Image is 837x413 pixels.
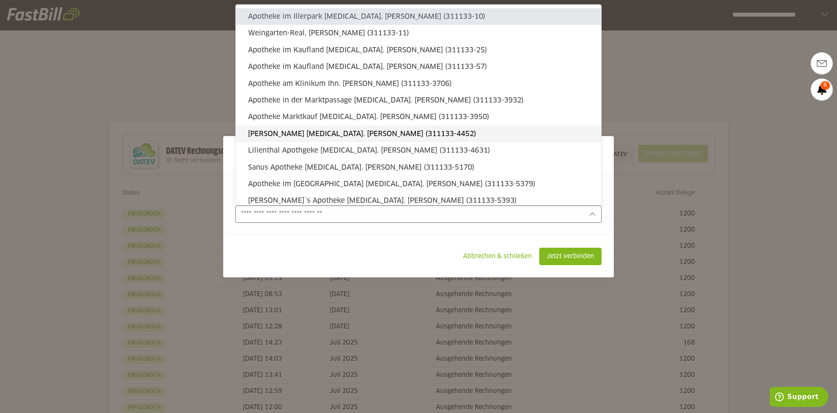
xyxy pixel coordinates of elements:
sl-option: Apotheke im [GEOGRAPHIC_DATA] [MEDICAL_DATA]. [PERSON_NAME] (311133-5379) [236,176,601,192]
sl-option: Apotheke am Klinikum Ihn. [PERSON_NAME] (311133-3706) [236,75,601,92]
sl-option: Apotheke Marktkauf [MEDICAL_DATA]. [PERSON_NAME] (311133-3950) [236,109,601,125]
sl-option: Apotheke im Kaufland [MEDICAL_DATA]. [PERSON_NAME] (311133-57) [236,58,601,75]
sl-button: Abbrechen & schließen [456,248,539,265]
sl-option: Apotheke im Kaufland [MEDICAL_DATA]. [PERSON_NAME] (311133-25) [236,42,601,58]
sl-option: Sanus Apotheke [MEDICAL_DATA]. [PERSON_NAME] (311133-5170) [236,159,601,176]
sl-option: Lilienthal Apothgeke [MEDICAL_DATA]. [PERSON_NAME] (311133-4631) [236,142,601,159]
sl-option: Apotheke im Illerpark [MEDICAL_DATA]. [PERSON_NAME] (311133-10) [236,8,601,25]
sl-option: Apotheke in der Marktpassage [MEDICAL_DATA]. [PERSON_NAME] (311133-3932) [236,92,601,109]
sl-option: [PERSON_NAME] [MEDICAL_DATA]. [PERSON_NAME] (311133-4452) [236,126,601,142]
iframe: Öffnet ein Widget, in dem Sie weitere Informationen finden [770,387,828,409]
sl-option: [PERSON_NAME]`s Apotheke [MEDICAL_DATA]. [PERSON_NAME] (311133-5393) [236,192,601,209]
sl-option: Weingarten-Real, [PERSON_NAME] (311133-11) [236,25,601,41]
a: 6 [811,79,833,100]
span: 6 [820,81,830,90]
sl-button: Jetzt verbinden [539,248,602,265]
